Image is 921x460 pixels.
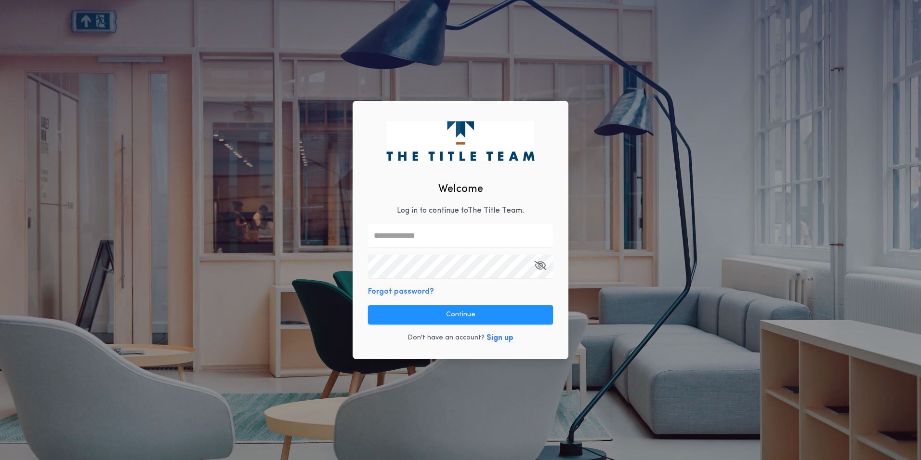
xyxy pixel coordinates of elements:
[386,121,534,161] img: logo
[368,305,553,325] button: Continue
[408,333,485,343] p: Don't have an account?
[487,332,513,344] button: Sign up
[397,205,524,216] p: Log in to continue to The Title Team .
[368,286,434,298] button: Forgot password?
[438,181,483,197] h2: Welcome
